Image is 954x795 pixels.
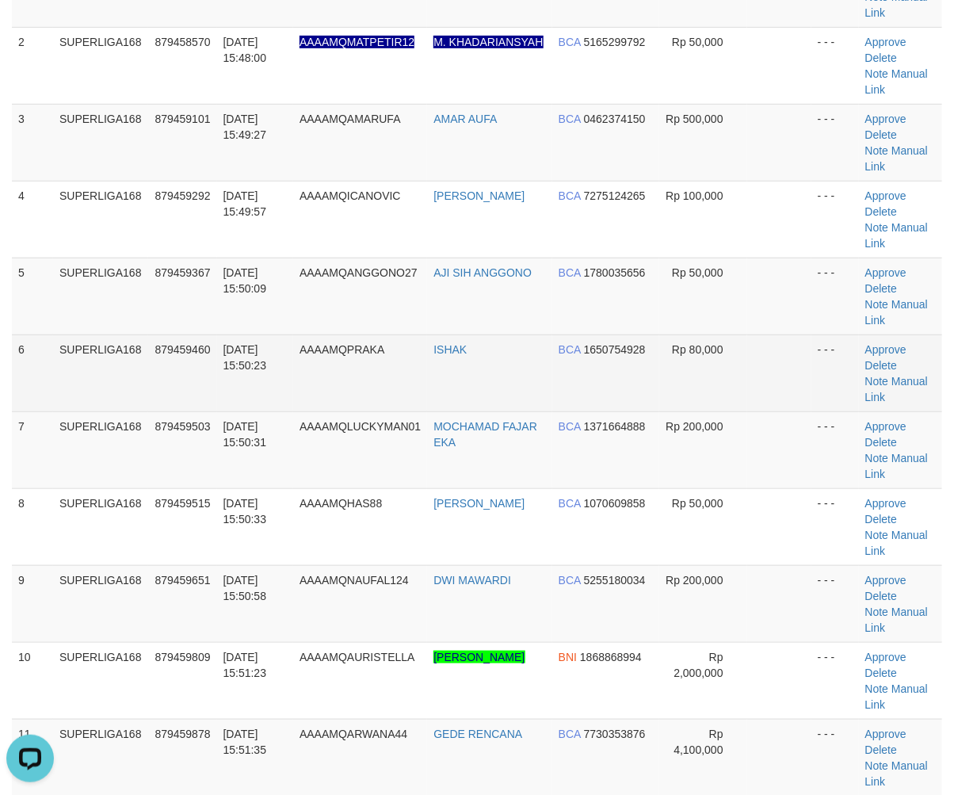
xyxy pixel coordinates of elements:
a: Note [865,144,889,157]
a: Approve [865,343,906,356]
a: [PERSON_NAME] [433,497,525,510]
a: AMAR AUFA [433,113,497,125]
span: Rp 200,000 [666,420,723,433]
td: 3 [12,104,53,181]
td: - - - [811,488,859,565]
a: Delete [865,128,897,141]
a: Delete [865,205,897,218]
span: [DATE] 15:48:00 [223,36,267,64]
span: [DATE] 15:51:35 [223,728,267,756]
td: SUPERLIGA168 [53,27,148,104]
td: 7 [12,411,53,488]
span: BCA [559,728,581,740]
span: AAAAMQPRAKA [300,343,384,356]
a: Manual Link [865,375,928,403]
a: Approve [865,420,906,433]
a: Manual Link [865,452,928,480]
a: M. KHADARIANSYAH [433,36,543,48]
span: AAAAMQANGGONO27 [300,266,418,279]
a: Delete [865,590,897,602]
td: 9 [12,565,53,642]
a: Note [865,67,889,80]
a: [PERSON_NAME] [433,651,525,663]
span: [DATE] 15:50:23 [223,343,267,372]
a: Approve [865,574,906,587]
a: Manual Link [865,529,928,557]
span: 879459878 [155,728,210,740]
span: [DATE] 15:49:57 [223,189,267,218]
a: Manual Link [865,682,928,711]
a: Approve [865,113,906,125]
a: Delete [865,667,897,679]
span: Nama rekening ada tanda titik/strip, harap diedit [300,36,414,48]
span: BCA [559,420,581,433]
span: [DATE] 15:49:27 [223,113,267,141]
a: Delete [865,52,897,64]
a: Manual Link [865,221,928,250]
span: 879459460 [155,343,210,356]
span: Rp 50,000 [672,36,723,48]
a: Delete [865,282,897,295]
span: Copy 0462374150 to clipboard [584,113,646,125]
a: Manual Link [865,298,928,327]
span: 879459367 [155,266,210,279]
span: Copy 1780035656 to clipboard [584,266,646,279]
a: Note [865,682,889,695]
td: SUPERLIGA168 [53,104,148,181]
a: Delete [865,743,897,756]
a: Manual Link [865,606,928,634]
span: Copy 5255180034 to clipboard [584,574,646,587]
span: Rp 4,100,000 [674,728,723,756]
span: BNI [559,651,577,663]
span: Copy 1371664888 to clipboard [584,420,646,433]
button: Open LiveChat chat widget [6,6,54,54]
a: DWI MAWARDI [433,574,511,587]
span: BCA [559,266,581,279]
span: [DATE] 15:50:33 [223,497,267,526]
span: BCA [559,189,581,202]
td: SUPERLIGA168 [53,411,148,488]
span: [DATE] 15:50:58 [223,574,267,602]
a: GEDE RENCANA [433,728,522,740]
td: SUPERLIGA168 [53,565,148,642]
span: AAAAMQNAUFAL124 [300,574,409,587]
span: Rp 50,000 [672,497,723,510]
span: 879459651 [155,574,210,587]
span: Rp 200,000 [666,574,723,587]
td: 2 [12,27,53,104]
td: SUPERLIGA168 [53,258,148,334]
span: AAAAMQAMARUFA [300,113,401,125]
span: 879459292 [155,189,210,202]
span: 879459503 [155,420,210,433]
span: BCA [559,113,581,125]
td: 5 [12,258,53,334]
span: BCA [559,574,581,587]
a: Delete [865,436,897,449]
a: AJI SIH ANGGONO [433,266,532,279]
a: Approve [865,36,906,48]
span: 879459515 [155,497,210,510]
span: AAAAMQLUCKYMAN01 [300,420,421,433]
span: Rp 500,000 [666,113,723,125]
span: BCA [559,497,581,510]
span: [DATE] 15:50:31 [223,420,267,449]
td: - - - [811,27,859,104]
td: - - - [811,565,859,642]
a: Approve [865,728,906,740]
span: Rp 2,000,000 [674,651,723,679]
a: [PERSON_NAME] [433,189,525,202]
span: Rp 100,000 [666,189,723,202]
span: 879458570 [155,36,210,48]
span: [DATE] 15:50:09 [223,266,267,295]
a: Note [865,375,889,388]
a: Approve [865,266,906,279]
span: Copy 7730353876 to clipboard [584,728,646,740]
a: Note [865,298,889,311]
a: MOCHAMAD FAJAR EKA [433,420,537,449]
span: Copy 5165299792 to clipboard [584,36,646,48]
a: Approve [865,651,906,663]
td: SUPERLIGA168 [53,181,148,258]
span: [DATE] 15:51:23 [223,651,267,679]
span: AAAAMQARWANA44 [300,728,407,740]
a: Delete [865,513,897,526]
